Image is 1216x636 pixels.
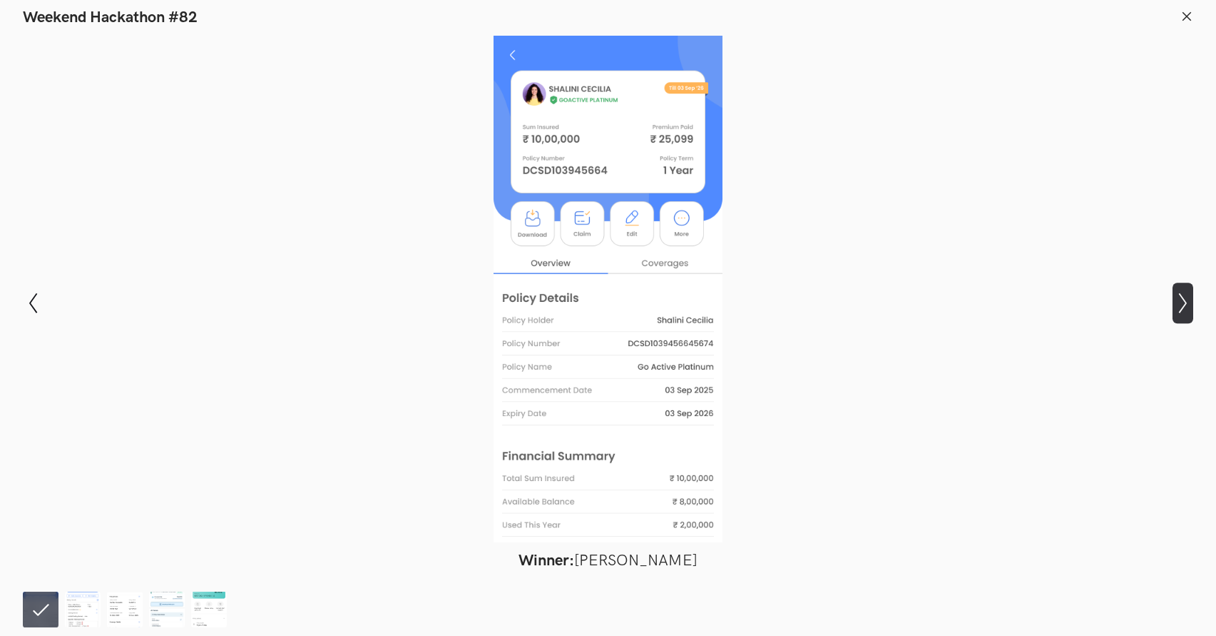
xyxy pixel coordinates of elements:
h1: Weekend Hackathon #82 [23,9,198,27]
figcaption: [PERSON_NAME] [180,551,1036,570]
img: NivBupa_Redesign-_Pranati_Tantravahi.png [65,592,101,627]
img: Niva_Bupa_Redesign_-_Pulkit_Yadav.png [191,592,227,627]
strong: Winner: [518,551,574,570]
img: UX_Challenge.png [107,592,143,627]
img: Srinivasan_Policy_detailssss.png [149,592,185,627]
